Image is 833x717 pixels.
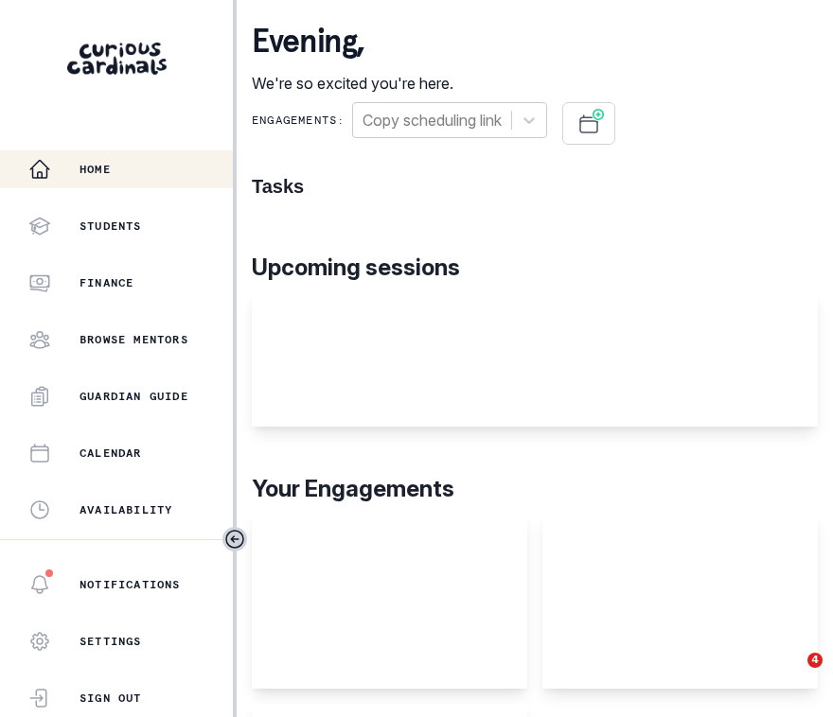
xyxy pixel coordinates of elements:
[252,472,818,506] p: Your Engagements
[80,275,133,290] p: Finance
[252,72,453,95] p: We're so excited you're here.
[80,332,188,347] p: Browse Mentors
[252,251,818,285] p: Upcoming sessions
[807,653,823,668] span: 4
[80,502,172,517] p: Availability
[769,653,814,698] iframe: Intercom live chat
[67,43,167,75] img: Curious Cardinals Logo
[80,446,142,461] p: Calendar
[80,162,111,177] p: Home
[80,634,142,649] p: Settings
[252,113,345,128] p: Engagements:
[80,577,181,592] p: Notifications
[252,23,453,61] p: evening ,
[252,175,818,198] h1: Tasks
[80,219,142,234] p: Students
[562,102,615,145] button: Schedule Sessions
[80,691,142,706] p: Sign Out
[80,389,188,404] p: Guardian Guide
[222,527,247,551] button: Toggle sidebar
